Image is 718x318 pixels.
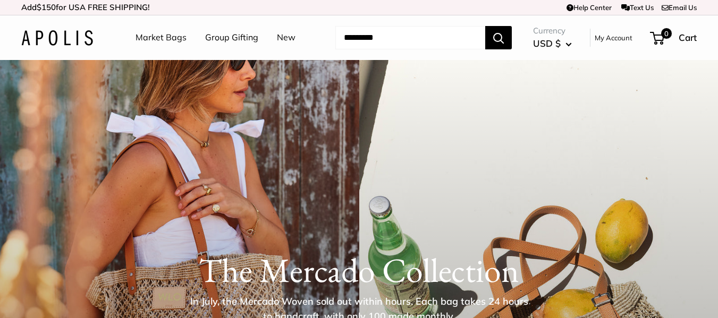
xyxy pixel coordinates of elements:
span: USD $ [533,38,561,49]
input: Search... [335,26,485,49]
h1: The Mercado Collection [21,250,697,290]
a: Email Us [662,3,697,12]
span: Currency [533,23,572,38]
a: Market Bags [136,30,187,46]
a: New [277,30,295,46]
img: Apolis [21,30,93,46]
a: My Account [595,31,632,44]
a: Help Center [567,3,612,12]
a: Group Gifting [205,30,258,46]
button: USD $ [533,35,572,52]
button: Search [485,26,512,49]
a: Text Us [621,3,654,12]
span: $150 [37,2,56,12]
span: Cart [679,32,697,43]
a: 0 Cart [651,29,697,46]
span: 0 [661,28,672,39]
